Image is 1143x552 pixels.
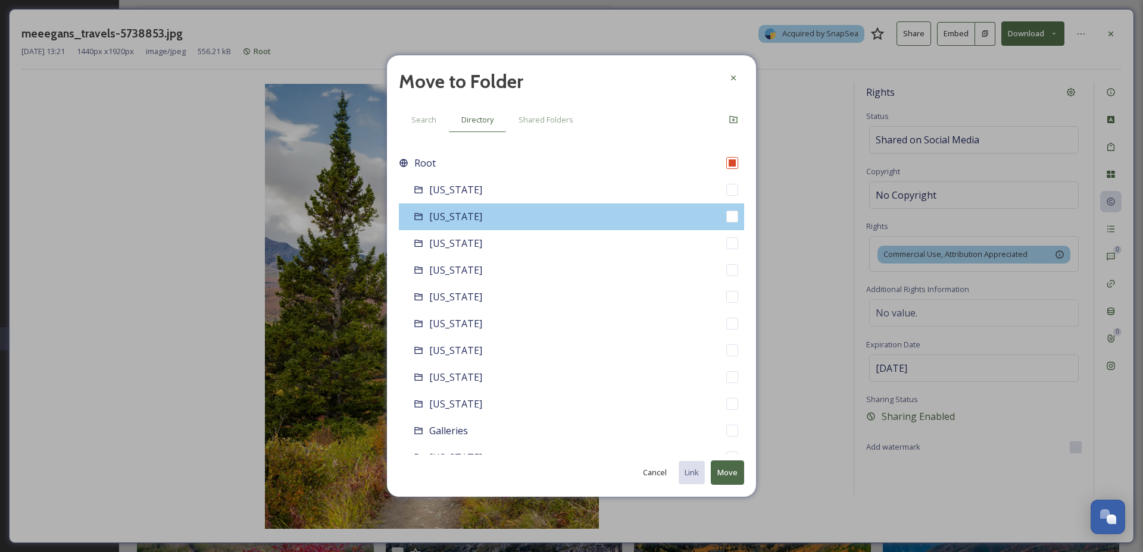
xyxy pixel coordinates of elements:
[679,461,705,484] button: Link
[429,237,482,250] span: [US_STATE]
[429,183,482,196] span: [US_STATE]
[429,344,482,357] span: [US_STATE]
[429,371,482,384] span: [US_STATE]
[461,114,494,126] span: Directory
[637,461,673,484] button: Cancel
[429,290,482,303] span: [US_STATE]
[414,156,436,170] span: Root
[429,264,482,277] span: [US_STATE]
[399,67,523,96] h2: Move to Folder
[429,317,482,330] span: [US_STATE]
[429,397,482,410] span: [US_STATE]
[1091,500,1125,534] button: Open Chat
[711,460,744,485] button: Move
[429,451,482,464] span: [US_STATE]
[429,210,482,223] span: [US_STATE]
[519,114,573,126] span: Shared Folders
[411,114,436,126] span: Search
[429,424,468,437] span: Galleries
